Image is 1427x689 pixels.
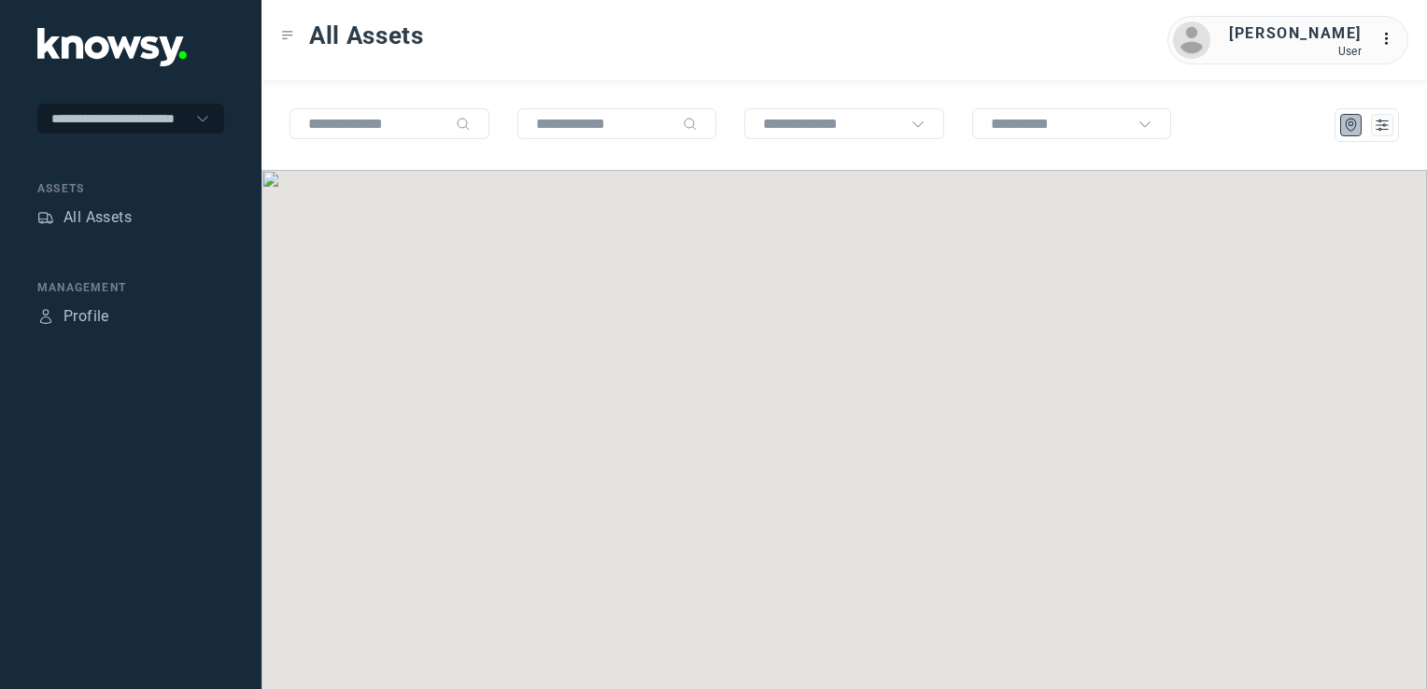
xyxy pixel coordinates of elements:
div: Assets [37,180,224,197]
div: Toggle Menu [281,29,294,42]
div: : [1380,28,1403,53]
a: AssetsAll Assets [37,206,132,229]
tspan: ... [1381,32,1400,46]
img: Application Logo [37,28,187,66]
div: All Assets [64,206,132,229]
div: Management [37,279,224,296]
div: Search [683,117,698,132]
div: Map [1343,117,1360,134]
span: All Assets [309,19,424,52]
div: Assets [37,209,54,226]
div: User [1229,45,1362,58]
img: avatar.png [1173,21,1210,59]
div: [PERSON_NAME] [1229,22,1362,45]
div: List [1374,117,1391,134]
div: : [1380,28,1403,50]
a: ProfileProfile [37,305,109,328]
div: Search [456,117,471,132]
div: Profile [64,305,109,328]
div: Profile [37,308,54,325]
